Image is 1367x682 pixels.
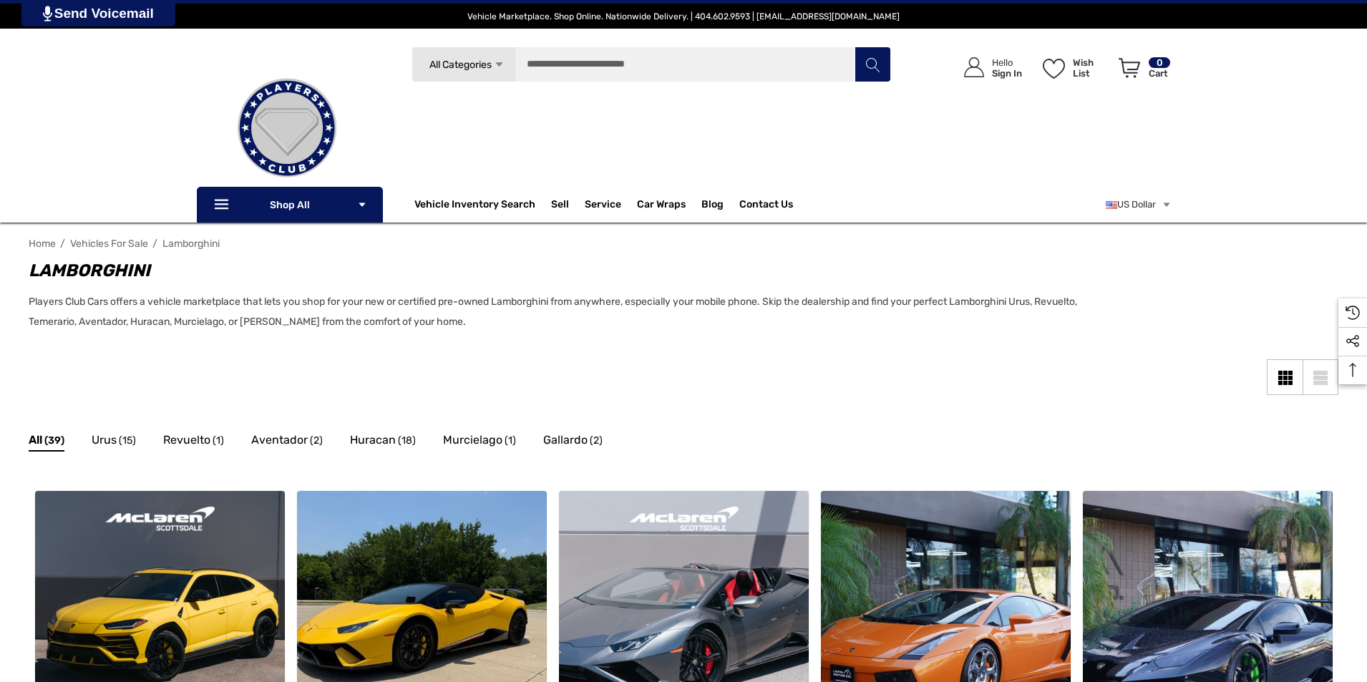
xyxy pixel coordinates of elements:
span: Sell [551,198,569,214]
p: Hello [992,57,1022,68]
span: (18) [398,432,416,450]
span: (15) [119,432,136,450]
iframe: Tidio Chat [1172,590,1361,657]
span: Huracan [350,431,396,449]
span: Urus [92,431,117,449]
a: Button Go To Sub Category Murcielago [443,431,516,454]
a: Grid View [1267,359,1303,395]
span: All Categories [429,59,491,71]
a: Vehicles For Sale [70,238,148,250]
svg: Wish List [1043,59,1065,79]
span: (1) [213,432,224,450]
nav: Breadcrumb [29,231,1338,256]
span: Vehicle Marketplace. Shop Online. Nationwide Delivery. | 404.602.9593 | [EMAIL_ADDRESS][DOMAIN_NAME] [467,11,900,21]
span: All [29,431,42,449]
span: Gallardo [543,431,588,449]
span: Aventador [251,431,308,449]
span: Car Wraps [637,198,686,214]
a: Button Go To Sub Category Aventador [251,431,323,454]
h1: Lamborghini [29,258,1102,283]
a: Sell [551,190,585,219]
p: Wish List [1073,57,1111,79]
a: Blog [701,198,724,214]
a: Wish List Wish List [1036,43,1112,92]
a: Lamborghini [162,238,220,250]
a: Sign in [948,43,1029,92]
a: Button Go To Sub Category Gallardo [543,431,603,454]
svg: Icon Arrow Down [494,59,505,70]
svg: Review Your Cart [1119,58,1140,78]
svg: Icon Arrow Down [357,200,367,210]
span: (2) [310,432,323,450]
p: Players Club Cars offers a vehicle marketplace that lets you shop for your new or certified pre-o... [29,292,1102,332]
img: Players Club | Cars For Sale [215,57,359,200]
a: Vehicle Inventory Search [414,198,535,214]
p: 0 [1149,57,1170,68]
a: USD [1106,190,1172,219]
svg: Icon Line [213,197,234,213]
svg: Social Media [1346,334,1360,349]
a: Button Go To Sub Category Revuelto [163,431,224,454]
svg: Icon User Account [964,57,984,77]
a: Cart with 0 items [1112,43,1172,99]
a: Button Go To Sub Category Huracan [350,431,416,454]
a: Button Go To Sub Category Urus [92,431,136,454]
a: Service [585,198,621,214]
p: Shop All [197,187,383,223]
span: Murcielago [443,431,502,449]
span: (2) [590,432,603,450]
a: Home [29,238,56,250]
a: Contact Us [739,198,793,214]
a: Car Wraps [637,190,701,219]
a: All Categories Icon Arrow Down Icon Arrow Up [412,47,515,82]
a: List View [1303,359,1338,395]
svg: Recently Viewed [1346,306,1360,320]
span: Revuelto [163,431,210,449]
button: Search [855,47,890,82]
p: Cart [1149,68,1170,79]
span: (39) [44,432,64,450]
svg: Top [1338,363,1367,377]
p: Sign In [992,68,1022,79]
span: (1) [505,432,516,450]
